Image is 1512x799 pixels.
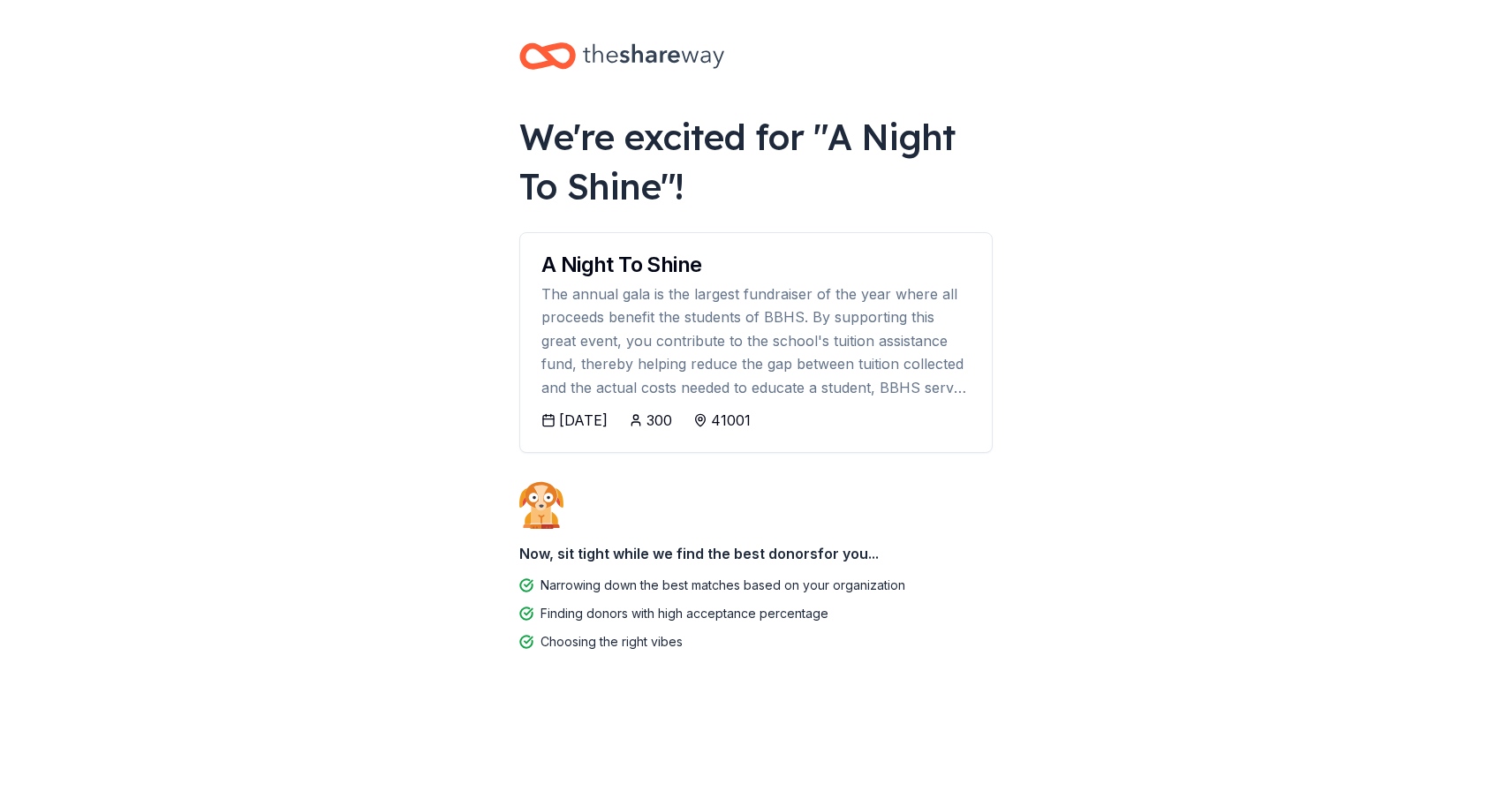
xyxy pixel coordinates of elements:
img: Dog waiting patiently [519,481,563,529]
div: 41001 [711,410,751,431]
div: Choosing the right vibes [541,631,683,652]
div: Finding donors with high acceptance percentage [541,603,828,624]
div: Now, sit tight while we find the best donors for you... [519,536,993,571]
div: A Night To Shine [541,254,971,275]
div: [DATE] [559,410,608,431]
div: The annual gala is the largest fundraiser of the year where all proceeds benefit the students of ... [541,283,971,399]
div: We're excited for " A Night To Shine "! [519,112,993,211]
div: 300 [646,410,672,431]
div: Narrowing down the best matches based on your organization [541,575,905,596]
